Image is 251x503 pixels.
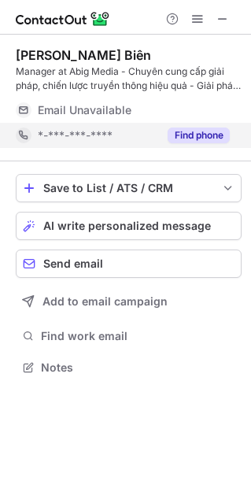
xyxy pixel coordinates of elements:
[41,361,235,375] span: Notes
[38,103,131,117] span: Email Unavailable
[16,174,242,202] button: save-profile-one-click
[16,325,242,347] button: Find work email
[16,9,110,28] img: ContactOut v5.3.10
[16,65,242,93] div: Manager at Abig Media - Chuyên cung cấp giải pháp, chiến lược truyền thông hiệu quả - Giải pháp t...
[16,250,242,278] button: Send email
[168,128,230,143] button: Reveal Button
[43,220,211,232] span: AI write personalized message
[16,47,151,63] div: [PERSON_NAME] Biên
[16,357,242,379] button: Notes
[16,287,242,316] button: Add to email campaign
[43,257,103,270] span: Send email
[43,182,214,194] div: Save to List / ATS / CRM
[42,295,168,308] span: Add to email campaign
[16,212,242,240] button: AI write personalized message
[41,329,235,343] span: Find work email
